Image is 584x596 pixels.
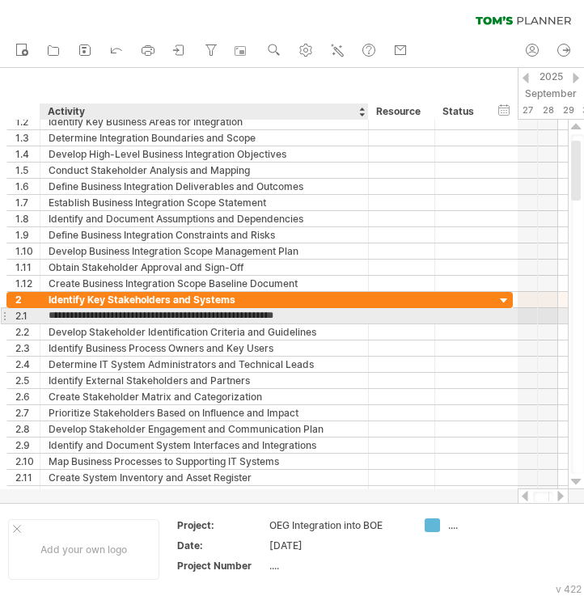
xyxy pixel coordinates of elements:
div: Establish Business Integration Scope Statement [49,195,360,210]
div: Identify Business Process Owners and Key Users [49,340,360,356]
div: Project: [177,518,266,532]
div: Determine Integration Boundaries and Scope [49,130,360,146]
div: Create Stakeholder Matrix and Categorization [49,389,360,404]
div: 2.9 [15,437,40,453]
div: Conduct Stakeholder Analysis and Mapping [49,163,360,178]
div: 1.3 [15,130,40,146]
div: Develop Stakeholder Identification Criteria and Guidelines [49,324,360,340]
div: v 422 [556,583,582,595]
div: Develop System Architecture and Integration Diagrams [49,486,360,501]
div: 2.8 [15,421,40,437]
div: 2.4 [15,357,40,372]
div: Map Business Processes to Supporting IT Systems [49,454,360,469]
div: Add your own logo [8,519,159,580]
div: Resource [376,104,425,120]
div: Create Business Integration Scope Baseline Document [49,276,360,291]
div: 2.2 [15,324,40,340]
div: Develop Business Integration Scope Management Plan [49,243,360,259]
div: 1.2 [15,114,40,129]
div: Develop Stakeholder Engagement and Communication Plan [49,421,360,437]
div: Identify Key Business Areas for Integration [49,114,360,129]
div: Project Number [177,559,266,573]
div: 1.9 [15,227,40,243]
div: 2.6 [15,389,40,404]
div: 2.7 [15,405,40,421]
div: 2.5 [15,373,40,388]
div: Define Business Integration Constraints and Risks [49,227,360,243]
div: Obtain Stakeholder Approval and Sign-Off [49,260,360,275]
div: 2.1 [15,308,40,323]
div: 2.10 [15,454,40,469]
div: Activity [48,104,359,120]
div: 1.7 [15,195,40,210]
div: Identify External Stakeholders and Partners [49,373,360,388]
div: 2 [15,292,40,307]
div: .... [269,559,405,573]
div: 1.12 [15,276,40,291]
div: Saturday, 27 September 2025 [518,102,538,119]
div: 2.3 [15,340,40,356]
div: 2.12 [15,486,40,501]
div: Date: [177,539,266,552]
div: Prioritize Stakeholders Based on Influence and Impact [49,405,360,421]
div: 1.5 [15,163,40,178]
div: 2.11 [15,470,40,485]
div: [DATE] [269,539,405,552]
div: 1.8 [15,211,40,226]
div: Sunday, 28 September 2025 [538,102,558,119]
div: Identify Key Stakeholders and Systems [49,292,360,307]
div: Determine IT System Administrators and Technical Leads [49,357,360,372]
div: 1.11 [15,260,40,275]
div: Create System Inventory and Asset Register [49,470,360,485]
div: Develop High-Level Business Integration Objectives [49,146,360,162]
div: OEG Integration into BOE [269,518,405,532]
div: Identify and Document Assumptions and Dependencies [49,211,360,226]
div: .... [448,518,536,532]
div: 1.10 [15,243,40,259]
div: Monday, 29 September 2025 [558,102,578,119]
div: Define Business Integration Deliverables and Outcomes [49,179,360,194]
div: 1.4 [15,146,40,162]
div: Identify and Document System Interfaces and Integrations [49,437,360,453]
div: Status [442,104,478,120]
div: 1.6 [15,179,40,194]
